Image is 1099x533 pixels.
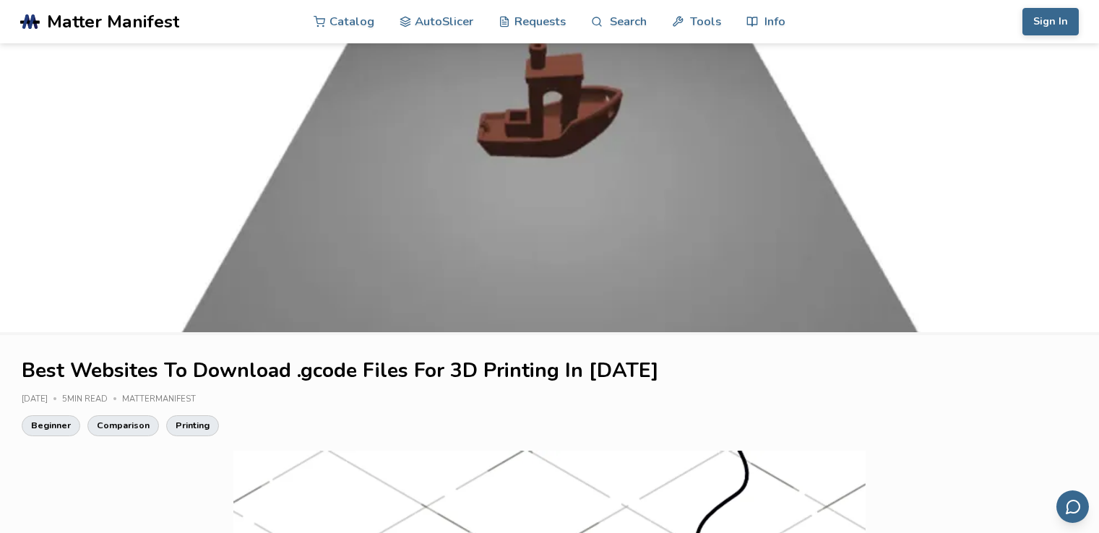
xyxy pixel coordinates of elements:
a: Beginner [22,415,80,435]
button: Sign In [1022,8,1079,35]
div: 5 min read [62,395,122,404]
h1: Best Websites To Download .gcode Files For 3D Printing In [DATE] [22,360,1077,382]
div: [DATE] [22,395,62,404]
a: Comparison [87,415,159,435]
div: MatterManifest [122,395,206,404]
button: Send feedback via email [1056,490,1089,523]
span: Matter Manifest [47,12,179,32]
a: Printing [166,415,219,435]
